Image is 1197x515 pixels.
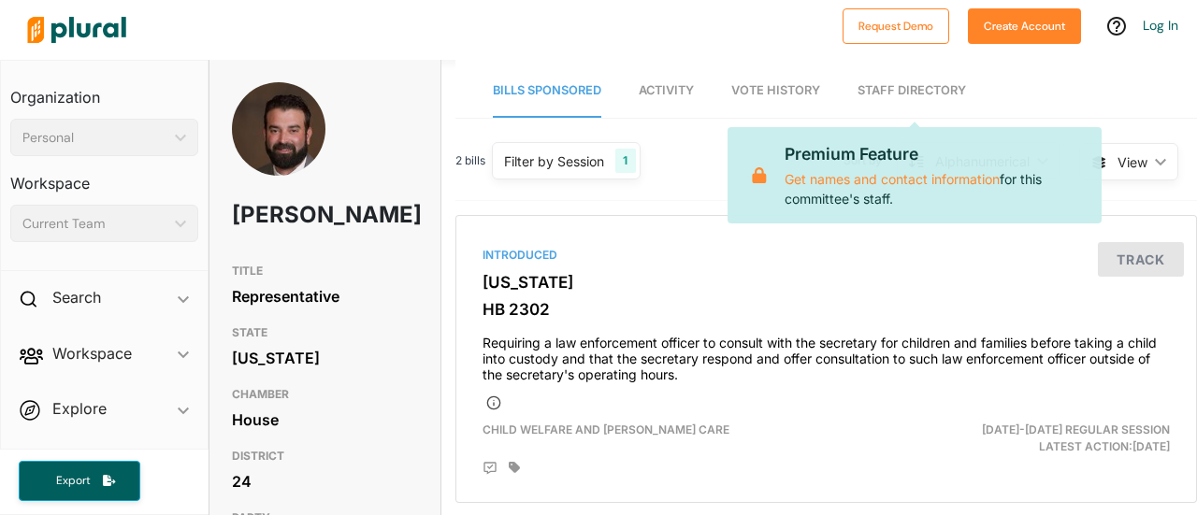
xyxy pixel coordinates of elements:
span: Vote History [731,83,820,97]
button: Export [19,461,140,501]
a: Log In [1143,17,1178,34]
a: Activity [639,64,694,118]
div: 24 [232,467,418,495]
div: 1 [615,149,635,173]
div: Filter by Session [504,151,604,171]
h3: CHAMBER [232,383,418,406]
button: Track [1098,242,1184,277]
p: Premium Feature [785,142,1087,166]
p: for this committee's staff. [785,142,1087,207]
h1: [PERSON_NAME] [232,187,344,243]
div: Current Team [22,214,167,234]
span: [DATE]-[DATE] Regular Session [982,422,1170,436]
div: [US_STATE] [232,344,418,372]
div: Representative [232,282,418,310]
span: Activity [639,83,694,97]
a: Staff Directory [858,64,966,118]
div: Add Position Statement [483,461,498,476]
h4: Requiring a law enforcement officer to consult with the secretary for children and families befor... [483,326,1170,382]
span: 2 bills [455,152,485,169]
a: Bills Sponsored [493,64,601,118]
button: Create Account [968,8,1081,44]
div: Personal [22,128,167,148]
h3: HB 2302 [483,300,1170,319]
img: Headshot of Jarrod Ousley [232,82,325,219]
span: Export [43,473,103,489]
h3: [US_STATE] [483,273,1170,292]
a: Request Demo [843,15,949,35]
div: Introduced [483,247,1170,264]
h3: Organization [10,70,198,111]
h3: STATE [232,322,418,344]
a: Get names and contact information [785,171,1000,187]
div: Add tags [509,461,520,474]
h3: TITLE [232,260,418,282]
a: Create Account [968,15,1081,35]
div: Latest Action: [DATE] [945,422,1184,455]
h3: DISTRICT [232,445,418,467]
a: Vote History [731,64,820,118]
div: House [232,406,418,434]
h2: Search [52,287,101,308]
span: Bills Sponsored [493,83,601,97]
h3: Workspace [10,156,198,197]
button: Request Demo [843,8,949,44]
span: Child Welfare and [PERSON_NAME] Care [483,422,729,436]
span: View [1118,152,1147,172]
